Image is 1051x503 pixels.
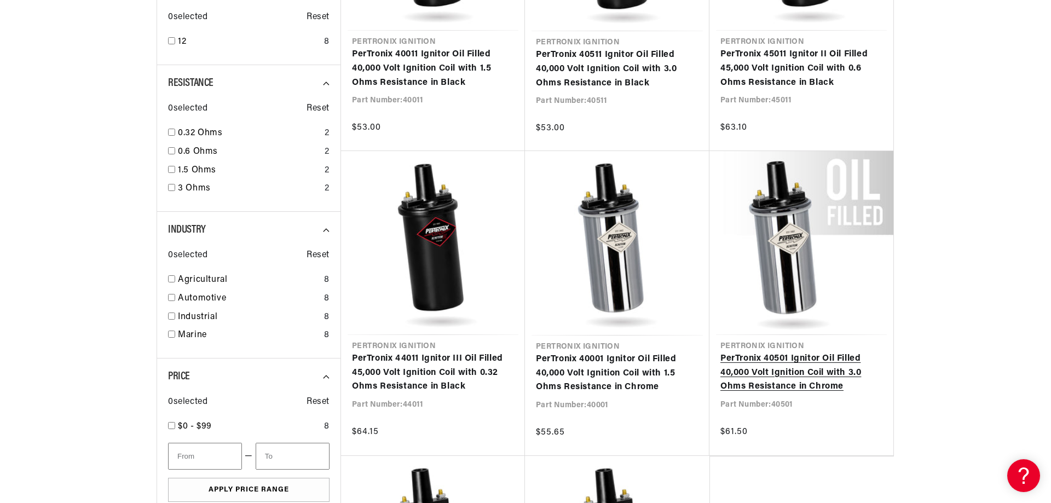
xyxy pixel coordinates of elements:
span: Reset [307,248,330,263]
div: 2 [325,164,330,178]
a: 0.32 Ohms [178,126,320,141]
a: PerTronix 40511 Ignitor Oil Filled 40,000 Volt Ignition Coil with 3.0 Ohms Resistance in Black [536,48,698,90]
span: Reset [307,102,330,116]
div: 8 [324,292,330,306]
span: 0 selected [168,248,207,263]
span: Price [168,371,190,382]
a: 1.5 Ohms [178,164,320,178]
a: PerTronix 40011 Ignitor Oil Filled 40,000 Volt Ignition Coil with 1.5 Ohms Resistance in Black [352,48,514,90]
a: Marine [178,328,320,343]
a: PerTronix 40501 Ignitor Oil Filled 40,000 Volt Ignition Coil with 3.0 Ohms Resistance in Chrome [720,352,882,394]
div: 8 [324,328,330,343]
span: $0 - $99 [178,422,212,431]
span: Resistance [168,78,213,89]
div: 2 [325,182,330,196]
a: PerTronix 44011 Ignitor III Oil Filled 45,000 Volt Ignition Coil with 0.32 Ohms Resistance in Black [352,352,514,394]
a: 12 [178,35,320,49]
button: Apply Price Range [168,478,330,502]
span: 0 selected [168,395,207,409]
div: 8 [324,273,330,287]
input: To [256,443,330,470]
span: Reset [307,395,330,409]
a: 3 Ohms [178,182,320,196]
span: Industry [168,224,206,235]
a: Automotive [178,292,320,306]
div: 2 [325,145,330,159]
div: 8 [324,35,330,49]
a: Agricultural [178,273,320,287]
a: 0.6 Ohms [178,145,320,159]
div: 8 [324,420,330,434]
a: Industrial [178,310,320,325]
a: PerTronix 40001 Ignitor Oil Filled 40,000 Volt Ignition Coil with 1.5 Ohms Resistance in Chrome [536,352,698,395]
input: From [168,443,242,470]
span: — [245,449,253,464]
span: Reset [307,10,330,25]
span: 0 selected [168,102,207,116]
span: 0 selected [168,10,207,25]
div: 8 [324,310,330,325]
a: PerTronix 45011 Ignitor II Oil Filled 45,000 Volt Ignition Coil with 0.6 Ohms Resistance in Black [720,48,882,90]
div: 2 [325,126,330,141]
